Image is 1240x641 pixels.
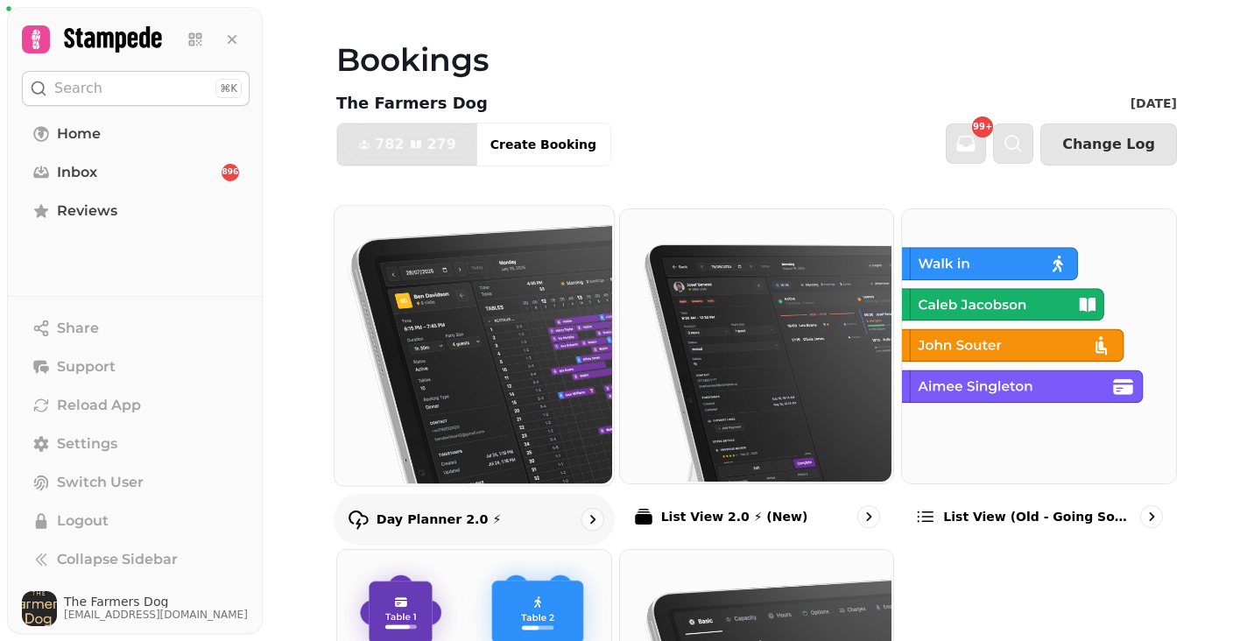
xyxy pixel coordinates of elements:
[22,504,250,539] button: Logout
[426,137,455,151] span: 279
[22,591,57,626] img: User avatar
[333,204,612,483] img: Day Planner 2.0 ⚡
[57,318,99,339] span: Share
[22,116,250,151] a: Home
[22,71,250,106] button: Search⌘K
[900,208,1174,482] img: List view (Old - going soon)
[661,508,808,525] p: List View 2.0 ⚡ (New)
[1131,95,1177,112] p: [DATE]
[375,137,404,151] span: 782
[22,194,250,229] a: Reviews
[490,138,596,151] span: Create Booking
[943,508,1133,525] p: List view (Old - going soon)
[64,595,248,608] span: The Farmers Dog
[57,123,101,144] span: Home
[54,78,102,99] p: Search
[336,91,488,116] p: The Farmers Dog
[57,549,178,570] span: Collapse Sidebar
[619,208,895,542] a: List View 2.0 ⚡ (New)List View 2.0 ⚡ (New)
[1040,123,1177,166] button: Change Log
[973,123,992,131] span: 99+
[337,123,477,166] button: 782279
[22,465,250,500] button: Switch User
[222,166,239,179] span: 896
[57,201,117,222] span: Reviews
[334,205,615,545] a: Day Planner 2.0 ⚡Day Planner 2.0 ⚡
[22,426,250,461] a: Settings
[860,508,877,525] svg: go to
[22,349,250,384] button: Support
[57,162,97,183] span: Inbox
[476,123,610,166] button: Create Booking
[22,591,250,626] button: User avatarThe Farmers Dog[EMAIL_ADDRESS][DOMAIN_NAME]
[583,511,601,528] svg: go to
[1062,137,1155,151] span: Change Log
[377,511,502,528] p: Day Planner 2.0 ⚡
[57,472,144,493] span: Switch User
[57,395,141,416] span: Reload App
[901,208,1177,542] a: List view (Old - going soon)List view (Old - going soon)
[1143,508,1160,525] svg: go to
[22,542,250,577] button: Collapse Sidebar
[618,208,892,482] img: List View 2.0 ⚡ (New)
[215,79,242,98] div: ⌘K
[57,511,109,532] span: Logout
[22,155,250,190] a: Inbox896
[22,388,250,423] button: Reload App
[22,311,250,346] button: Share
[64,608,248,622] span: [EMAIL_ADDRESS][DOMAIN_NAME]
[57,433,117,454] span: Settings
[57,356,116,377] span: Support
